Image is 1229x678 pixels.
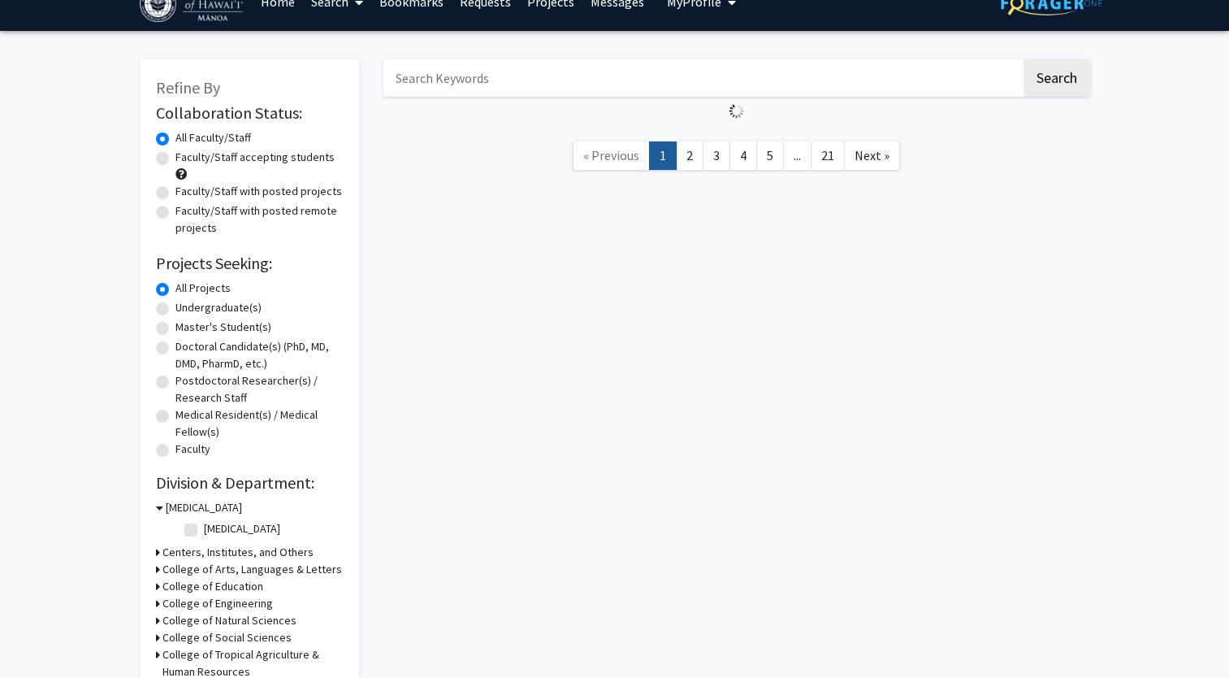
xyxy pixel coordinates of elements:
[175,406,343,441] label: Medical Resident(s) / Medical Fellow(s)
[722,97,751,125] img: Loading
[175,129,251,146] label: All Faculty/Staff
[703,141,730,170] a: 3
[162,544,314,561] h3: Centers, Institutes, and Others
[175,372,343,406] label: Postdoctoral Researcher(s) / Research Staff
[175,441,210,458] label: Faculty
[162,578,263,595] h3: College of Education
[583,147,639,163] span: « Previous
[162,561,342,578] h3: College of Arts, Languages & Letters
[811,141,845,170] a: 21
[175,149,335,166] label: Faculty/Staff accepting students
[844,141,900,170] a: Next
[156,77,220,98] span: Refine By
[166,499,242,516] h3: [MEDICAL_DATA]
[855,147,889,163] span: Next »
[175,202,343,237] label: Faculty/Staff with posted remote projects
[156,103,343,123] h2: Collaboration Status:
[156,473,343,493] h2: Division & Department:
[676,141,703,170] a: 2
[156,254,343,273] h2: Projects Seeking:
[12,605,69,666] iframe: Chat
[204,520,280,537] label: [MEDICAL_DATA]
[756,141,784,170] a: 5
[729,141,757,170] a: 4
[794,147,801,163] span: ...
[175,183,342,200] label: Faculty/Staff with posted projects
[175,280,231,297] label: All Projects
[383,125,1090,191] nav: Page navigation
[175,319,271,336] label: Master's Student(s)
[649,141,677,170] a: 1
[383,59,1021,97] input: Search Keywords
[162,595,273,612] h3: College of Engineering
[175,338,343,372] label: Doctoral Candidate(s) (PhD, MD, DMD, PharmD, etc.)
[573,141,650,170] a: Previous Page
[175,299,262,316] label: Undergraduate(s)
[1023,59,1090,97] button: Search
[162,612,296,629] h3: College of Natural Sciences
[162,629,292,646] h3: College of Social Sciences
